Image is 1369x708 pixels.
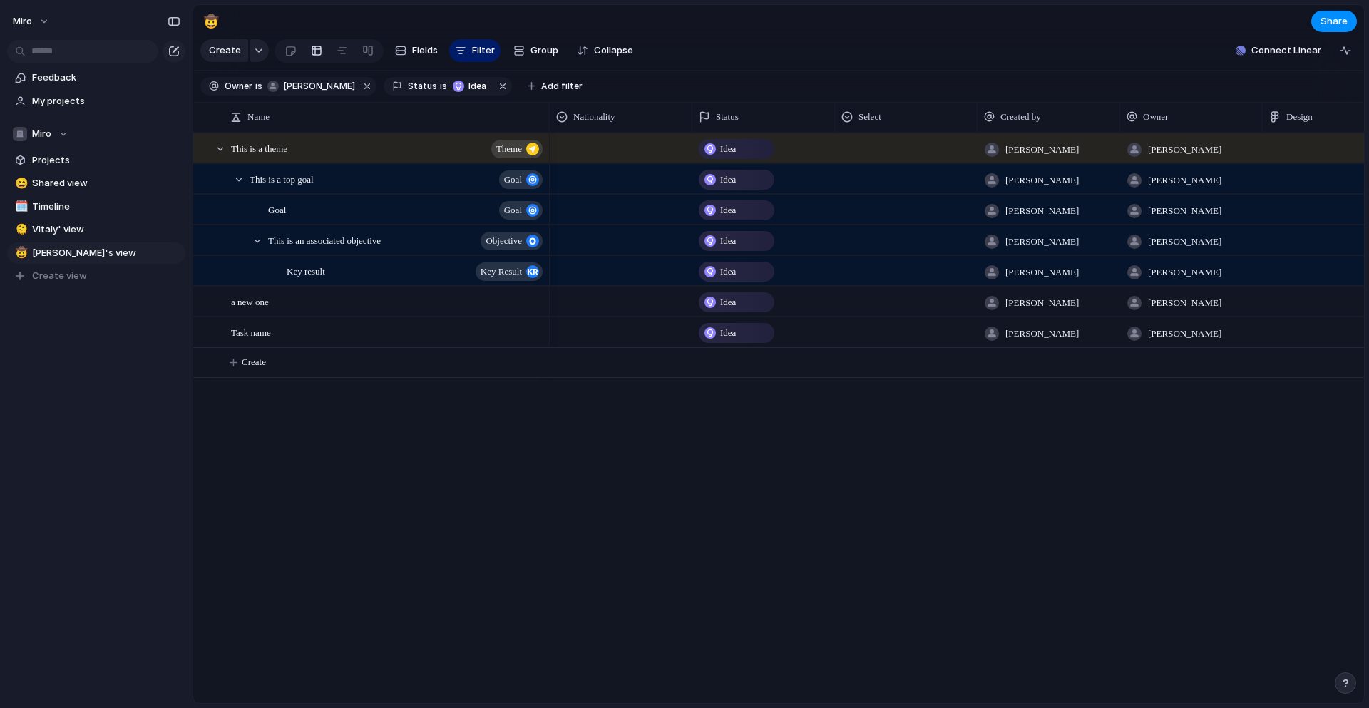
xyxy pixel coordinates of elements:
span: Idea [720,173,736,187]
button: Share [1311,11,1357,32]
span: Goal [268,201,286,217]
a: 🫠Vitaly' view [7,219,185,240]
button: 😄 [13,176,27,190]
span: Create view [32,269,87,283]
button: Idea [448,78,493,94]
button: Filter [449,39,501,62]
span: Filter [472,43,495,58]
button: Connect Linear [1230,40,1327,61]
span: Owner [1143,110,1168,124]
span: Miro [32,127,51,141]
span: a new one [231,293,269,309]
span: This is a top goal [250,170,314,187]
span: This is a theme [231,140,287,156]
span: Idea [720,265,736,279]
button: is [252,78,265,94]
span: [PERSON_NAME] [1148,327,1221,341]
span: Task name [231,324,271,340]
span: Created by [1000,110,1041,124]
span: Add filter [541,80,583,93]
span: Timeline [32,200,180,214]
span: Design [1286,110,1313,124]
a: Feedback [7,67,185,88]
button: is [437,78,450,94]
a: 🗓️Timeline [7,196,185,217]
span: Name [247,110,270,124]
button: Collapse [571,39,639,62]
span: Idea [720,234,736,248]
span: [PERSON_NAME] [1005,204,1079,218]
span: Vitaly' view [32,222,180,237]
span: goal [504,170,522,190]
button: goal [499,170,543,189]
span: [PERSON_NAME] [1148,143,1221,157]
button: Add filter [519,76,591,96]
span: Group [530,43,558,58]
span: Create [242,355,266,369]
span: Projects [32,153,180,168]
span: Share [1321,14,1348,29]
span: Nationality [573,110,615,124]
div: 🤠 [15,245,25,261]
span: Idea [468,80,489,93]
span: Create [209,43,241,58]
button: Miro [7,123,185,145]
span: [PERSON_NAME] [1148,235,1221,249]
a: My projects [7,91,185,112]
span: is [440,80,447,93]
span: Owner [225,80,252,93]
span: Connect Linear [1251,43,1321,58]
button: Create [200,39,248,62]
button: Fields [389,39,443,62]
span: Idea [720,326,736,340]
div: 🤠 [203,11,219,31]
button: miro [6,10,57,33]
button: goal [499,201,543,220]
div: 🗓️ [15,198,25,215]
span: Collapse [594,43,633,58]
button: Create view [7,265,185,287]
button: objective [481,232,543,250]
span: miro [13,14,32,29]
span: Shared view [32,176,180,190]
button: [PERSON_NAME] [264,78,358,94]
span: theme [496,139,522,159]
span: Status [408,80,437,93]
button: 🗓️ [13,200,27,214]
span: Feedback [32,71,180,85]
button: 🤠 [200,10,222,33]
span: Select [858,110,881,124]
span: Status [716,110,739,124]
span: objective [486,231,522,251]
span: [PERSON_NAME] [1148,204,1221,218]
span: Idea [720,203,736,217]
span: Idea [720,142,736,156]
button: Group [506,39,565,62]
a: 🤠[PERSON_NAME]'s view [7,242,185,264]
span: [PERSON_NAME] [1148,265,1221,279]
span: goal [504,200,522,220]
a: 😄Shared view [7,173,185,194]
span: My projects [32,94,180,108]
span: key result [481,262,522,282]
span: [PERSON_NAME] [1005,296,1079,310]
span: This is an associated objective [268,232,381,248]
button: theme [491,140,543,158]
span: [PERSON_NAME] [1005,265,1079,279]
span: Idea [720,295,736,309]
span: [PERSON_NAME]'s view [32,246,180,260]
span: Key result [287,262,325,279]
div: 🫠 [15,222,25,238]
button: key result [476,262,543,281]
span: [PERSON_NAME] [284,80,355,93]
span: [PERSON_NAME] [1005,143,1079,157]
span: [PERSON_NAME] [1005,173,1079,188]
span: is [255,80,262,93]
button: 🤠 [13,246,27,260]
span: [PERSON_NAME] [1005,327,1079,341]
a: Projects [7,150,185,171]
